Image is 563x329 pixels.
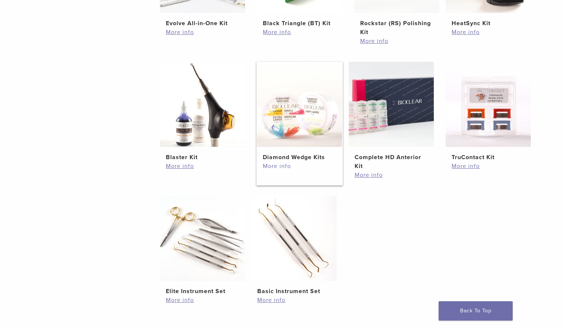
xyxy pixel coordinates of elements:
[166,296,239,305] a: More info
[355,153,428,171] h2: Complete HD Anterior Kit
[349,62,434,147] img: Complete HD Anterior Kit
[257,296,331,305] a: More info
[160,62,246,162] a: Blaster KitBlaster Kit
[263,153,336,162] h2: Diamond Wedge Kits
[160,62,245,147] img: Blaster Kit
[166,19,239,28] h2: Evolve All-in-One Kit
[360,19,433,37] h2: Rockstar (RS) Polishing Kit
[452,28,525,37] a: More info
[263,162,336,171] a: More info
[439,301,513,320] a: Back To Top
[446,62,531,147] img: TruContact Kit
[166,153,239,162] h2: Blaster Kit
[348,62,435,171] a: Complete HD Anterior KitComplete HD Anterior Kit
[160,196,246,296] a: Elite Instrument SetElite Instrument Set
[355,171,428,179] a: More info
[263,28,336,37] a: More info
[160,196,245,281] img: Elite Instrument Set
[257,287,331,296] h2: Basic Instrument Set
[360,37,433,46] a: More info
[257,62,343,162] a: Diamond Wedge KitsDiamond Wedge Kits
[257,62,342,147] img: Diamond Wedge Kits
[445,62,532,162] a: TruContact KitTruContact Kit
[452,153,525,162] h2: TruContact Kit
[166,28,239,37] a: More info
[251,196,336,281] img: Basic Instrument Set
[251,196,337,296] a: Basic Instrument SetBasic Instrument Set
[452,19,525,28] h2: HeatSync Kit
[166,162,239,171] a: More info
[166,287,239,296] h2: Elite Instrument Set
[263,19,336,28] h2: Black Triangle (BT) Kit
[452,162,525,171] a: More info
